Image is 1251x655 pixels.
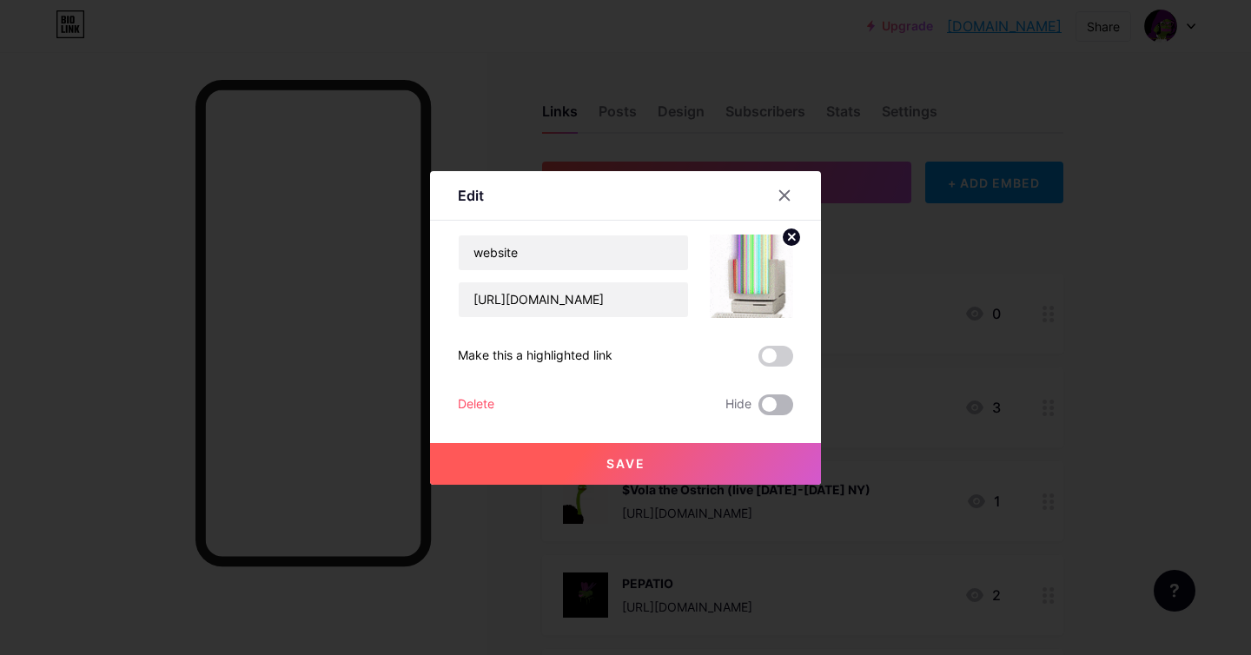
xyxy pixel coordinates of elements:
[458,185,484,206] div: Edit
[710,235,793,318] img: link_thumbnail
[458,394,494,415] div: Delete
[459,235,688,270] input: Title
[606,456,645,471] span: Save
[725,394,751,415] span: Hide
[430,443,821,485] button: Save
[459,282,688,317] input: URL
[458,346,612,367] div: Make this a highlighted link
